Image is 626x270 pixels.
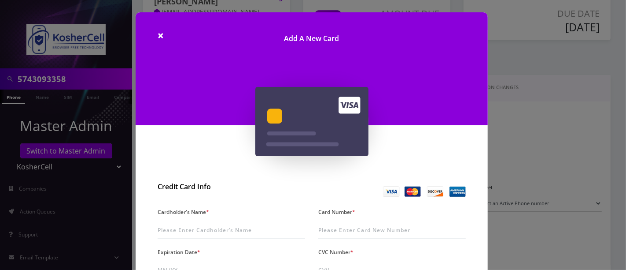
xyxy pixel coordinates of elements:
[136,12,488,56] h1: Add A New Card
[318,206,355,218] label: Card Number
[158,206,209,218] label: Cardholder's Name
[158,183,305,191] h2: Credit Card Info
[383,186,466,197] img: Credit Card Info
[318,222,466,239] input: Please Enter Card New Number
[158,222,305,239] input: Please Enter Cardholder’s Name
[255,87,368,156] img: Add A New Card
[318,246,354,259] label: CVC Number
[158,28,164,42] span: ×
[158,30,164,41] button: Close
[158,246,200,259] label: Expiration Date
